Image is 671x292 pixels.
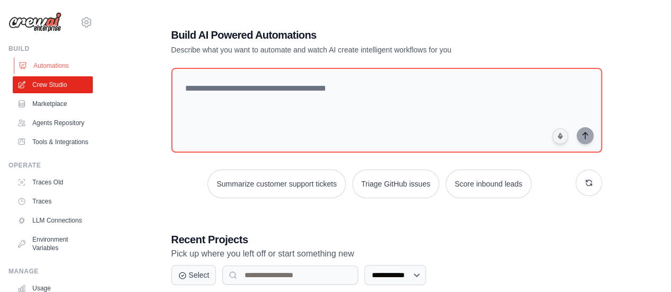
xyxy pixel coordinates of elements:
button: Summarize customer support tickets [207,170,345,198]
a: Automations [14,57,94,74]
button: Score inbound leads [446,170,531,198]
a: Marketplace [13,95,93,112]
button: Triage GitHub issues [352,170,439,198]
div: Build [8,45,93,53]
button: Click to speak your automation idea [552,128,568,144]
a: Tools & Integrations [13,134,93,151]
a: Traces Old [13,174,93,191]
img: Logo [8,12,62,32]
div: Operate [8,161,93,170]
div: Manage [8,267,93,276]
a: LLM Connections [13,212,93,229]
button: Select [171,265,216,285]
a: Crew Studio [13,76,93,93]
h1: Build AI Powered Automations [171,28,528,42]
p: Pick up where you left off or start something new [171,247,602,261]
a: Traces [13,193,93,210]
h3: Recent Projects [171,232,602,247]
a: Environment Variables [13,231,93,256]
p: Describe what you want to automate and watch AI create intelligent workflows for you [171,45,528,55]
a: Agents Repository [13,114,93,131]
button: Get new suggestions [576,170,602,196]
